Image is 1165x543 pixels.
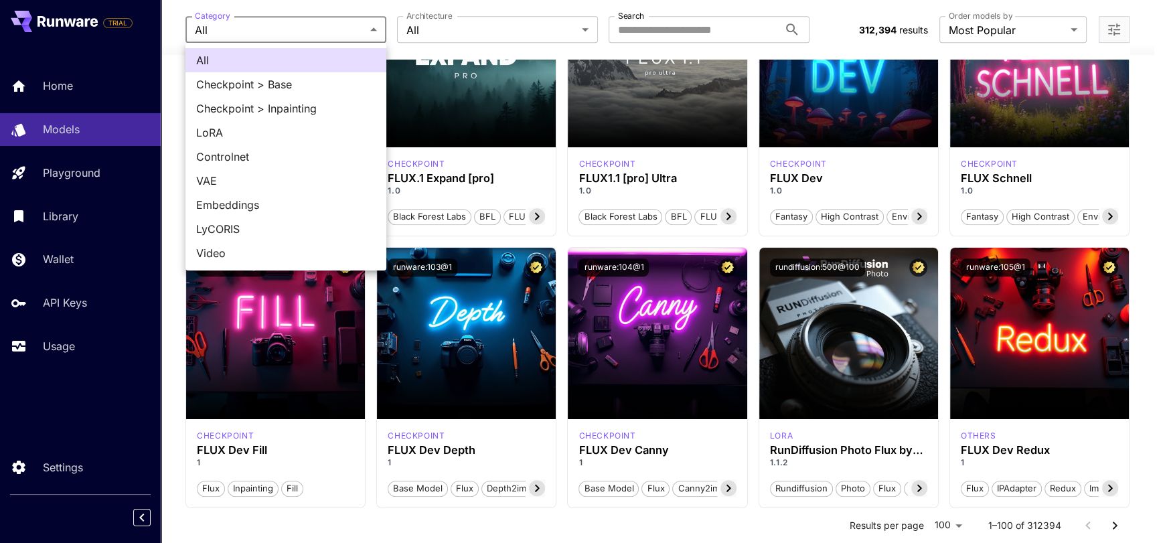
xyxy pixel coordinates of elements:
[196,125,376,141] span: LoRA
[196,52,376,68] span: All
[196,173,376,189] span: VAE
[196,100,376,117] span: Checkpoint > Inpainting
[196,221,376,237] span: LyCORIS
[196,76,376,92] span: Checkpoint > Base
[196,197,376,213] span: Embeddings
[196,245,376,261] span: Video
[196,149,376,165] span: Controlnet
